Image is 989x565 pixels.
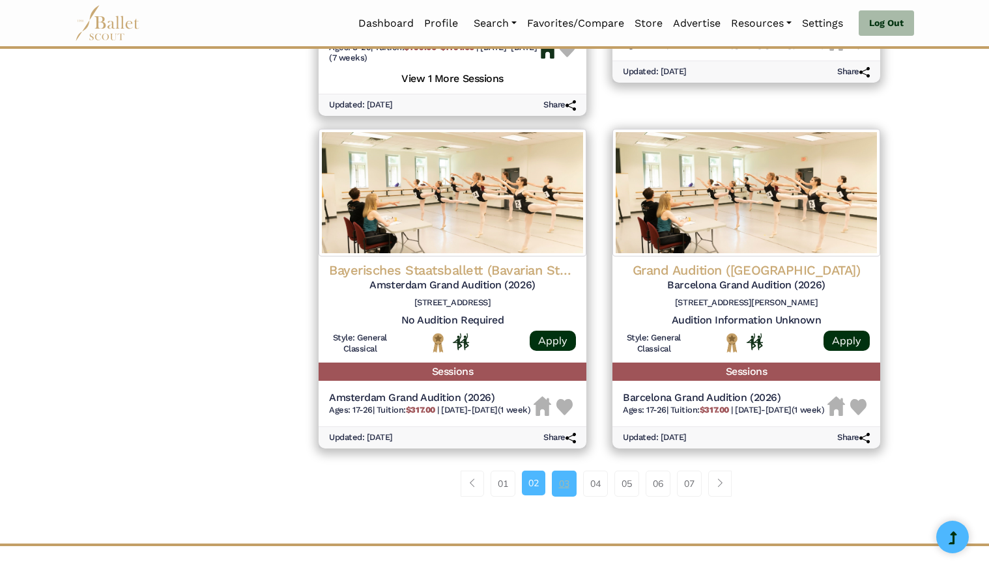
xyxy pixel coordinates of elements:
span: Ages: 17-26 [329,405,373,415]
img: Heart [556,399,573,415]
span: Ages: 17-26 [623,405,666,415]
h6: [STREET_ADDRESS][PERSON_NAME] [623,297,870,309]
a: Apply [530,331,576,351]
h6: Share [837,432,870,443]
h6: [STREET_ADDRESS] [329,297,576,309]
a: Log Out [859,10,914,36]
b: $317.00 [700,40,729,49]
a: Dashboard [353,10,419,37]
h6: Style: General Classical [623,333,685,355]
span: Ages: 8-25 [329,42,371,52]
h6: Updated: [DATE] [329,432,393,443]
h6: | | [329,405,530,416]
h5: Amsterdam Grand Audition (2026) [329,279,576,292]
h6: Updated: [DATE] [623,432,687,443]
span: Tuition: [375,42,476,52]
img: Housing Available [539,39,556,59]
img: Housing Unavailable [534,396,551,416]
h5: Barcelona Grand Audition (2026) [623,391,824,405]
a: Settings [797,10,848,37]
span: [DATE]-[DATE] (1 week) [735,40,824,49]
img: Heart [559,41,575,57]
h6: Share [543,432,576,443]
h5: Sessions [319,363,586,381]
a: Store [629,10,668,37]
a: Search [468,10,522,37]
span: Tuition: [670,40,731,49]
span: [DATE]-[DATE] (1 week) [441,405,530,415]
span: Tuition: [670,405,731,415]
h6: Share [837,66,870,77]
img: Logo [319,129,586,256]
h5: Audition Information Unknown [623,314,870,327]
h6: Style: General Classical [329,333,391,355]
span: Tuition: [377,405,437,415]
a: Resources [726,10,797,37]
img: Heart [850,399,867,415]
a: Profile [419,10,463,37]
a: 03 [552,471,577,497]
h6: | | [329,42,539,64]
h5: No Audition Required [329,314,576,327]
b: $317.00 [700,405,729,415]
h6: | | [623,405,824,416]
h4: Bayerisches Staatsballett (Bavarian State Ballet) [329,262,576,279]
h5: View 1 More Sessions [329,69,576,86]
h6: Updated: [DATE] [329,100,393,111]
a: 05 [614,471,639,497]
img: In Person [453,333,469,350]
h5: Barcelona Grand Audition (2026) [623,279,870,292]
a: Advertise [668,10,726,37]
img: National [430,333,446,353]
span: [DATE]-[DATE] (1 week) [735,405,824,415]
h6: Share [543,100,576,111]
h5: Amsterdam Grand Audition (2026) [329,391,530,405]
b: $317.00 [406,405,435,415]
a: Favorites/Compare [522,10,629,37]
h5: Sessions [612,363,880,381]
span: Ages: 17-26 [623,40,666,49]
a: 01 [491,471,515,497]
img: National [724,333,740,353]
h4: Grand Audition ([GEOGRAPHIC_DATA]) [623,262,870,279]
a: 06 [646,471,670,497]
b: $799.00-$1797.00 [404,42,474,52]
img: Housing Unavailable [827,396,845,416]
img: Logo [612,129,880,256]
h6: Updated: [DATE] [623,66,687,77]
a: 04 [583,471,608,497]
a: 07 [677,471,702,497]
nav: Page navigation example [461,471,739,497]
a: 02 [522,471,545,495]
img: In Person [747,333,763,350]
span: [DATE]-[DATE] (7 weeks) [329,42,537,63]
a: Apply [824,331,870,351]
